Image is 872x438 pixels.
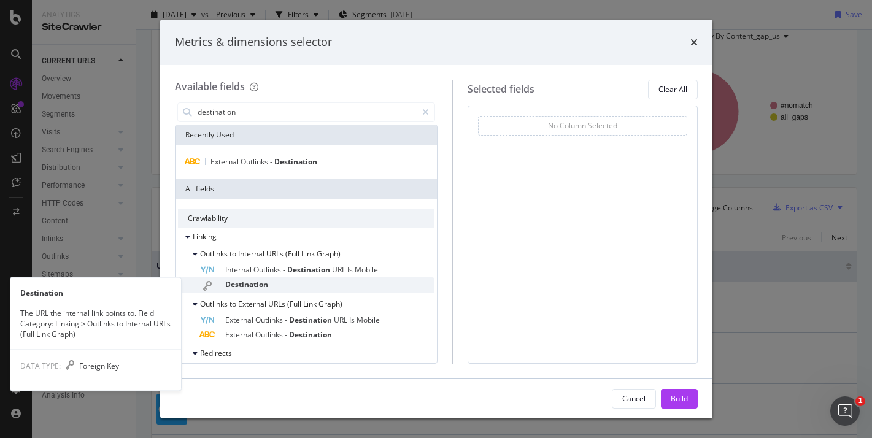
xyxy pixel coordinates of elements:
div: No Column Selected [548,120,617,131]
span: External [238,299,268,309]
span: Linking [193,231,217,242]
span: Graph) [317,248,341,259]
span: Is [349,315,357,325]
span: to [230,299,238,309]
span: - [285,315,289,325]
span: Redirects [200,348,232,358]
span: URLs [268,299,287,309]
span: External [225,315,255,325]
span: External [225,329,255,340]
div: times [690,34,698,50]
span: (Full [285,248,301,259]
span: Outlinks [253,264,283,275]
span: Graph) [318,299,342,309]
button: Clear All [648,80,698,99]
div: All fields [176,179,437,199]
span: - [270,156,274,167]
span: Destination [274,156,317,167]
span: Outlinks [200,248,230,259]
span: Link [301,248,317,259]
input: Search by field name [196,103,417,121]
span: External [210,156,241,167]
span: - [283,264,287,275]
span: Destination [287,264,332,275]
span: (Full [287,299,303,309]
iframe: Intercom live chat [830,396,860,426]
div: Clear All [658,84,687,94]
button: Build [661,389,698,409]
span: Internal [225,264,253,275]
span: Outlinks [255,329,285,340]
span: Mobile [355,264,378,275]
span: Outlinks [241,156,270,167]
div: Selected fields [468,82,534,96]
div: Destination [10,288,181,298]
span: URL [334,315,349,325]
span: Destination [289,315,334,325]
span: URLs [266,248,285,259]
button: Cancel [612,389,656,409]
span: URL [332,264,347,275]
div: The URL the internal link points to. Field Category: Linking > Outlinks to Internal URLs (Full Li... [10,308,181,339]
div: Recently Used [176,125,437,145]
span: Destination [289,329,332,340]
span: Mobile [357,315,380,325]
div: Crawlability [178,209,434,228]
span: Internal [238,248,266,259]
span: 1 [855,396,865,406]
div: Metrics & dimensions selector [175,34,332,50]
span: Link [303,299,318,309]
div: Build [671,393,688,404]
span: Outlinks [255,315,285,325]
span: - [285,329,289,340]
div: modal [160,20,712,418]
span: Is [347,264,355,275]
span: to [230,248,238,259]
span: Outlinks [200,299,230,309]
div: Cancel [622,393,646,404]
span: Destination [225,279,268,290]
div: Available fields [175,80,245,93]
